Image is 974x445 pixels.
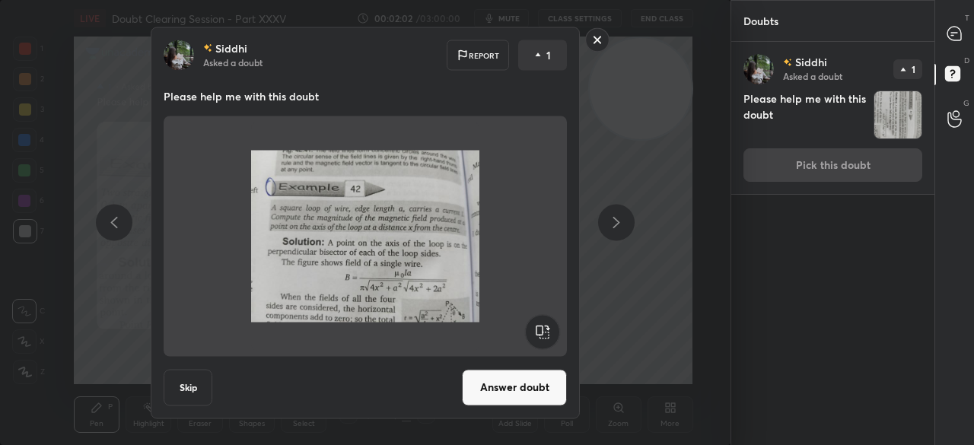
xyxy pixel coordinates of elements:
[731,1,791,41] p: Doubts
[462,369,567,405] button: Answer doubt
[743,54,774,84] img: a97ebb4452b849dc946071d1b5af2c6c.jpg
[874,91,921,138] img: 17568130121R0C99.JPEG
[912,65,915,74] p: 1
[783,70,842,82] p: Asked a doubt
[783,59,792,67] img: no-rating-badge.077c3623.svg
[965,12,969,24] p: T
[963,97,969,109] p: G
[546,47,551,62] p: 1
[164,40,194,70] img: a97ebb4452b849dc946071d1b5af2c6c.jpg
[251,122,479,350] img: 17568130121R0C99.JPEG
[203,56,263,68] p: Asked a doubt
[795,56,827,68] p: Siddhi
[447,40,509,70] div: Report
[215,42,247,54] p: Siddhi
[164,369,212,405] button: Skip
[743,91,867,139] h4: Please help me with this doubt
[164,88,567,103] p: Please help me with this doubt
[203,44,212,52] img: no-rating-badge.077c3623.svg
[964,55,969,66] p: D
